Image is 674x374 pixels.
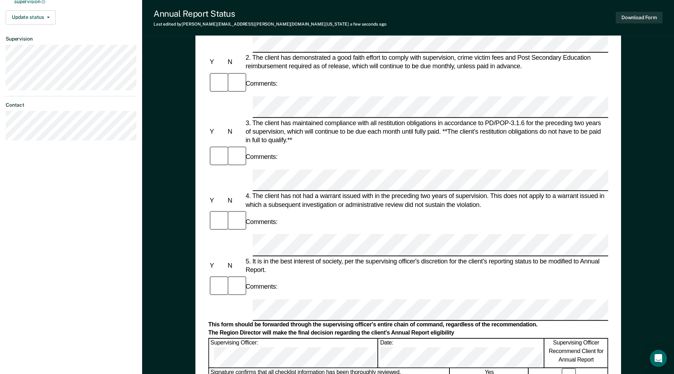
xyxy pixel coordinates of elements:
[208,58,226,66] div: Y
[244,118,608,144] div: 3. The client has maintained compliance with all restitution obligations in accordance to PD/POP-...
[244,282,279,291] div: Comments:
[226,261,244,269] div: N
[226,127,244,136] div: N
[6,36,136,42] dt: Supervision
[208,196,226,205] div: Y
[226,58,244,66] div: N
[244,218,279,226] div: Comments:
[244,257,608,274] div: 5. It is in the best interest of society, per the supervising officer's discretion for the client...
[244,54,608,71] div: 2. The client has demonstrated a good faith effort to comply with supervision, crime victim fees ...
[6,10,56,25] button: Update status
[153,9,387,19] div: Annual Report Status
[208,127,226,136] div: Y
[650,350,667,367] div: Open Intercom Messenger
[244,153,279,161] div: Comments:
[244,79,279,88] div: Comments:
[208,330,608,337] div: The Region Director will make the final decision regarding the client's Annual Report eligibility
[545,338,608,367] div: Supervising Officer Recommend Client for Annual Report
[379,338,544,367] div: Date:
[616,12,663,23] button: Download Form
[6,102,136,108] dt: Contact
[244,192,608,209] div: 4. The client has not had a warrant issued with in the preceding two years of supervision. This d...
[226,196,244,205] div: N
[153,22,387,27] div: Last edited by [PERSON_NAME][EMAIL_ADDRESS][PERSON_NAME][DOMAIN_NAME][US_STATE]
[209,338,378,367] div: Supervising Officer:
[208,321,608,329] div: This form should be forwarded through the supervising officer's entire chain of command, regardle...
[350,22,387,27] span: a few seconds ago
[208,261,226,269] div: Y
